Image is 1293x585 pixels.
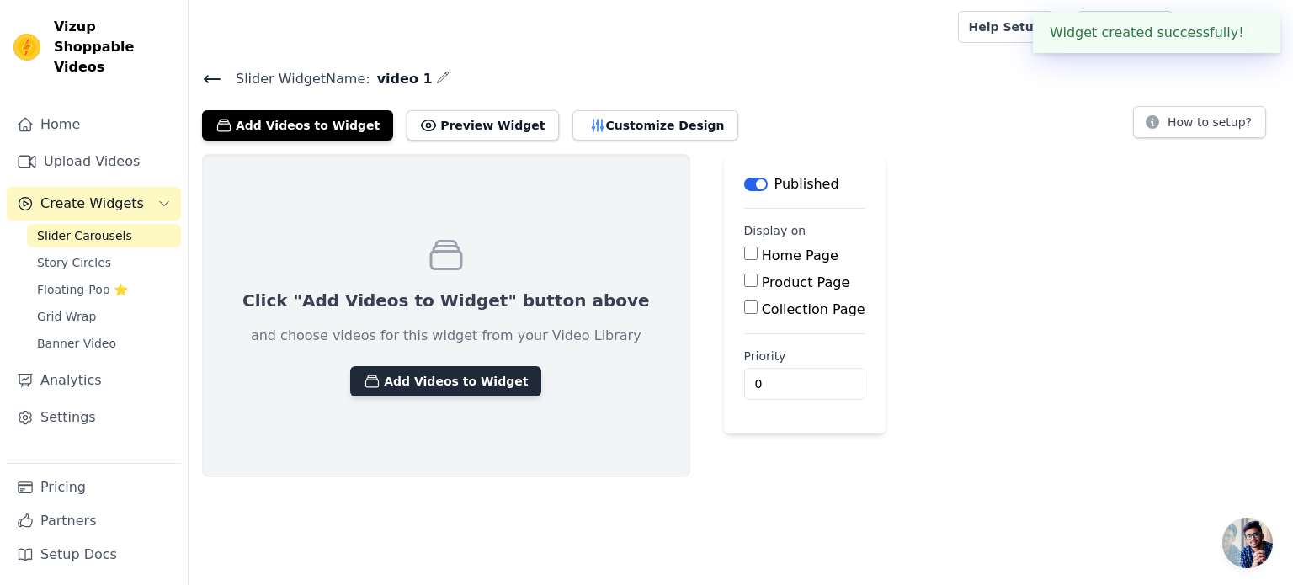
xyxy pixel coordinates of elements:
[242,289,650,312] p: Click "Add Videos to Widget" button above
[1214,12,1280,42] p: My Store
[436,67,450,90] div: Edit Name
[37,254,111,271] span: Story Circles
[1033,13,1280,53] div: Widget created successfully!
[7,364,181,397] a: Analytics
[1133,106,1266,138] button: How to setup?
[958,11,1053,43] a: Help Setup
[13,34,40,61] img: Vizup
[1222,518,1273,568] a: Open chat
[7,401,181,434] a: Settings
[27,305,181,328] a: Grid Wrap
[27,251,181,274] a: Story Circles
[27,332,181,355] a: Banner Video
[7,187,181,221] button: Create Widgets
[37,281,128,298] span: Floating-Pop ⭐
[762,274,850,290] label: Product Page
[37,227,132,244] span: Slider Carousels
[762,247,838,263] label: Home Page
[37,335,116,352] span: Banner Video
[7,108,181,141] a: Home
[774,174,839,194] p: Published
[40,194,144,214] span: Create Widgets
[1077,11,1173,43] a: Book Demo
[37,308,96,325] span: Grid Wrap
[202,110,393,141] button: Add Videos to Widget
[762,301,865,317] label: Collection Page
[1133,118,1266,134] a: How to setup?
[572,110,738,141] button: Customize Design
[744,348,865,364] label: Priority
[7,538,181,572] a: Setup Docs
[222,69,370,89] span: Slider Widget Name:
[7,471,181,504] a: Pricing
[370,69,433,89] span: video 1
[1244,23,1264,43] button: Close
[251,326,641,346] p: and choose videos for this widget from your Video Library
[350,366,541,396] button: Add Videos to Widget
[27,224,181,247] a: Slider Carousels
[7,504,181,538] a: Partners
[27,278,181,301] a: Floating-Pop ⭐
[407,110,558,141] button: Preview Widget
[744,222,806,239] legend: Display on
[7,145,181,178] a: Upload Videos
[54,17,174,77] span: Vizup Shoppable Videos
[1187,12,1280,42] button: M My Store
